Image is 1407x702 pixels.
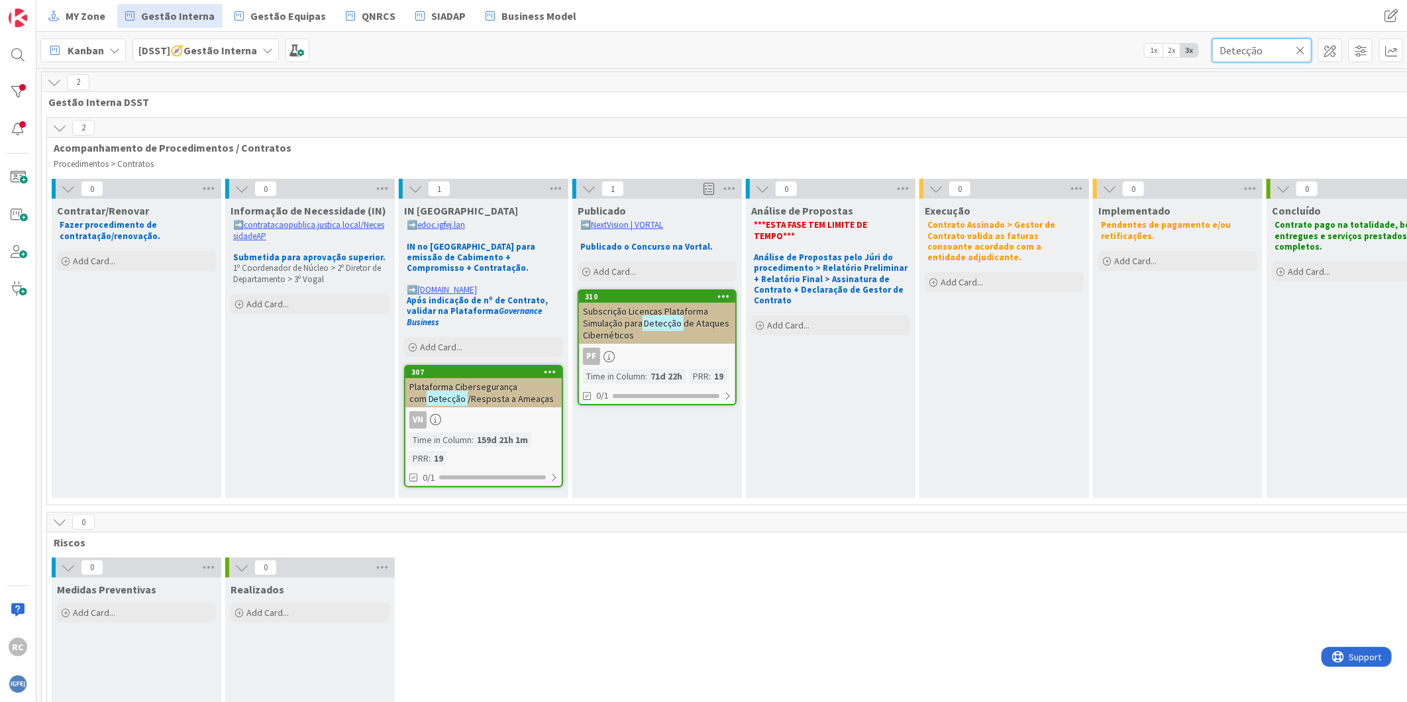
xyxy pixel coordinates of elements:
span: Add Card... [1114,255,1157,267]
img: avatar [9,675,27,693]
a: Business Model [478,4,584,28]
span: Add Card... [73,255,115,267]
div: RC [9,638,27,656]
a: 307Plataforma Cibersegurança comDetecção/Resposta a AmeaçasVNTime in Column:159d 21h 1mPRR:190/1 [404,365,563,487]
a: NextVision | VORTAL [591,219,663,230]
span: Subscrição Licenças Plataforma Simulação para [583,305,708,329]
a: Gestão Equipas [227,4,334,28]
span: : [709,369,711,383]
p: 1º Coordenador de Núcleo > 2º Diretor de Departamento > 3º Vogal [233,263,387,285]
span: Add Card... [246,298,289,310]
span: Contratar/Renovar [57,204,149,217]
div: 310 [579,291,735,303]
div: PRR [409,451,429,466]
span: de Ataques Cibernéticos [583,317,729,341]
span: QNRCS [362,8,395,24]
span: 0 [1296,181,1318,197]
a: edoc.igfej.lan [417,219,465,230]
div: 307Plataforma Cibersegurança comDetecção/Resposta a Ameaças [405,366,562,407]
mark: Detecção [643,315,684,330]
a: contratacaopublica.justica.local/NecessidadeAP [233,219,384,241]
div: VN [409,411,427,428]
span: Publicado [578,204,626,217]
span: 1 [428,181,450,197]
span: MY Zone [66,8,105,24]
strong: Fazer procedimento de contratação/renovação. [60,219,160,241]
a: Gestão Interna [117,4,223,28]
div: VN [405,411,562,428]
span: 0 [81,560,103,576]
span: Implementado [1098,204,1171,217]
span: Gestão Equipas [250,8,326,24]
span: Add Card... [767,319,809,331]
div: 307 [411,368,562,377]
div: 310 [585,292,735,301]
span: Add Card... [941,276,983,288]
span: 0/1 [423,471,435,485]
mark: Detecção [427,391,468,406]
strong: Submetida para aprovação superior. [233,252,386,263]
em: Governance Business [407,305,544,327]
div: 310Subscrição Licenças Plataforma Simulação paraDetecçãode Ataques Cibernéticos [579,291,735,344]
div: PRR [690,369,709,383]
img: Visit kanbanzone.com [9,9,27,27]
span: 0 [1122,181,1145,197]
strong: Publicado o Concurso na Vortal. [580,241,713,252]
a: SIADAP [407,4,474,28]
div: 159d 21h 1m [474,432,531,447]
span: Análise de Propostas [751,204,853,217]
a: [DOMAIN_NAME] [417,284,477,295]
p: ➡️ [407,220,560,230]
span: 1x [1145,44,1163,57]
span: 0 [254,181,277,197]
span: SIADAP [431,8,466,24]
b: [DSST]🧭Gestão Interna [138,44,257,57]
span: Informação de Necessidade (IN) [231,204,386,217]
span: : [429,451,431,466]
strong: Pendentes de pagamento e/ou retificações. [1101,219,1233,241]
strong: ***ESTA FASE TEM LIMITE DE TEMPO*** [754,219,869,241]
span: 3x [1180,44,1198,57]
span: : [472,432,474,447]
span: Concluído [1272,204,1321,217]
span: Add Card... [1288,266,1330,277]
span: 0 [775,181,798,197]
span: 0 [254,560,277,576]
span: Add Card... [73,607,115,619]
div: 307 [405,366,562,378]
span: 0 [72,514,95,530]
span: Add Card... [420,341,462,353]
strong: Após indicação de nº de Contrato, validar na Plataforma [407,295,550,328]
span: 0 [81,181,103,197]
div: PF [579,348,735,365]
span: 2 [72,120,95,136]
div: 19 [711,369,727,383]
span: IN Aprovada [404,204,518,217]
span: Realizados [231,583,284,596]
span: Kanban [68,42,104,58]
span: Execução [925,204,970,217]
span: /Resposta a Ameaças [468,393,554,405]
div: PF [583,348,600,365]
span: 2 [67,74,89,90]
span: : [645,369,647,383]
span: 1 [601,181,624,197]
strong: IN no [GEOGRAPHIC_DATA] para emissão de Cabimento + Compromisso + Contratação. [407,241,537,274]
div: 19 [431,451,446,466]
span: Add Card... [594,266,636,277]
span: 2x [1163,44,1180,57]
span: Add Card... [246,607,289,619]
span: Medidas Preventivas [57,583,156,596]
div: Time in Column [583,369,645,383]
a: 310Subscrição Licenças Plataforma Simulação paraDetecçãode Ataques CibernéticosPFTime in Column:7... [578,289,737,405]
p: ➡️ [580,220,734,230]
strong: Análise de Propostas pelo Júri do procedimento > Relatório Preliminar + Relatório Final > Assinat... [754,252,910,306]
p: ➡️ [233,220,387,242]
span: Support [28,2,60,18]
a: MY Zone [40,4,113,28]
span: Gestão Interna [141,8,215,24]
a: QNRCS [338,4,403,28]
strong: Contrato Assinado > Gestor de Contrato valida as faturas consoante acordado com a entidade adjudi... [927,219,1057,263]
span: 0 [949,181,971,197]
span: 0/1 [596,389,609,403]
